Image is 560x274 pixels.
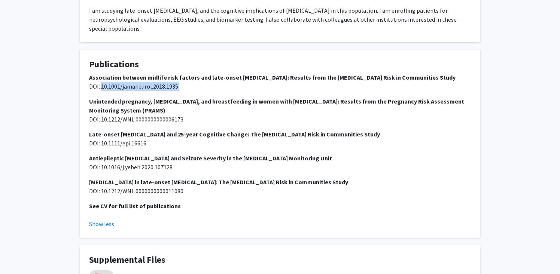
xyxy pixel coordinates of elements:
strong: [MEDICAL_DATA] in late-onset [MEDICAL_DATA]: The [MEDICAL_DATA] Risk in Communities Study [89,178,348,186]
span: DOI: 10.1001/jamaneurol.2018.1935 [89,83,178,90]
span: DOI: 10.1212/WNL.0000000000011080 [89,187,183,195]
strong: Late-onset [MEDICAL_DATA] and 25-year Cognitive Change: The [MEDICAL_DATA] Risk in Communities Study [89,130,380,138]
h4: Supplemental Files [89,255,471,265]
strong: See CV for full list of publications [89,202,181,210]
h4: Publications [89,59,471,70]
span: DOI: 10.1212/WNL.0000000000006173 [89,116,183,123]
strong: Association between midlife risk factors and late-onset [MEDICAL_DATA]: Results from the [MEDICAL... [89,74,456,81]
strong: Unintended pregnancy, [MEDICAL_DATA], and breastfeeding in women with [MEDICAL_DATA]: Results fro... [89,98,464,114]
span: DOI: 10.1016/j.yebeh.2020.107128 [89,163,173,171]
span: DOI: 10.1111/epi.16616 [89,139,146,147]
button: Show less [89,219,114,228]
iframe: Chat [6,240,32,268]
strong: Antiepileptic [MEDICAL_DATA] and Seizure Severity in the [MEDICAL_DATA] Monitoring Unit [89,154,332,162]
